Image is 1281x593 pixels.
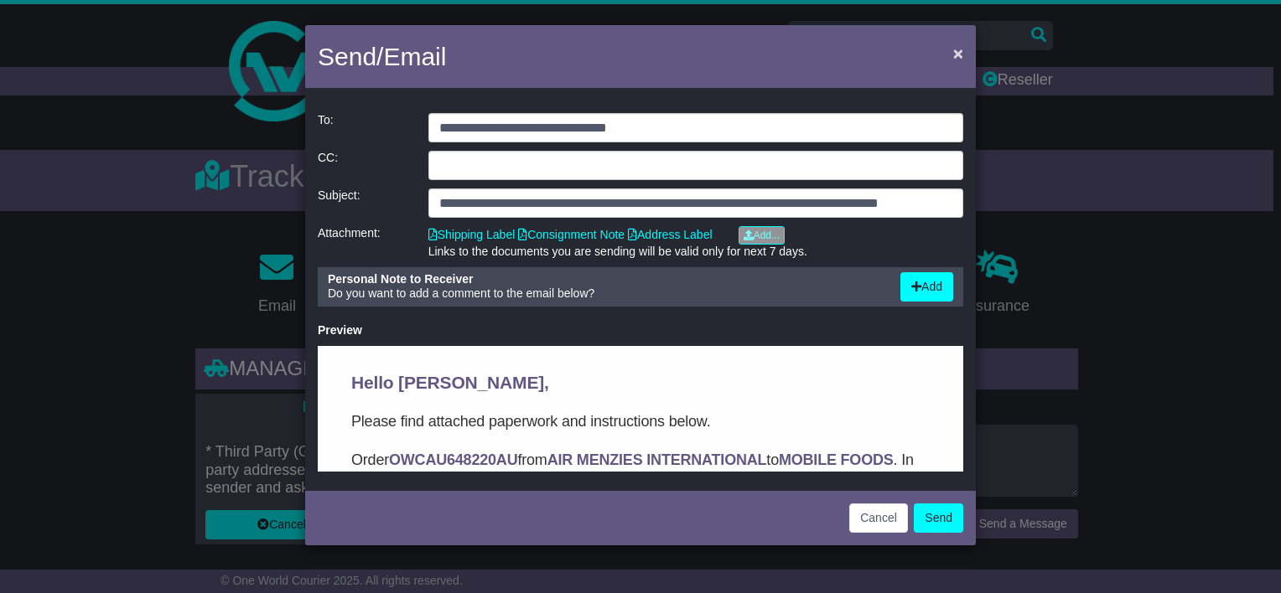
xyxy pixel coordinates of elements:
[230,106,449,122] strong: AIR MENZIES INTERNATIONAL
[849,503,908,533] button: Cancel
[953,44,963,63] span: ×
[518,228,625,241] a: Consignment Note
[309,113,420,142] div: To:
[628,228,713,241] a: Address Label
[34,64,612,87] p: Please find attached paperwork and instructions below.
[900,272,953,302] button: Add
[428,245,963,259] div: Links to the documents you are sending will be valid only for next 7 days.
[428,228,516,241] a: Shipping Label
[318,38,446,75] h4: Send/Email
[309,151,420,180] div: CC:
[309,188,420,218] div: Subject:
[914,503,963,533] button: Send
[461,106,576,122] strong: MOBILE FOODS
[34,102,612,173] p: Order from to . In this email you’ll find important information about your order, and what you ne...
[739,226,785,245] a: Add...
[34,27,231,46] span: Hello [PERSON_NAME],
[318,323,963,338] div: Preview
[319,272,892,302] div: Do you want to add a comment to the email below?
[309,226,420,259] div: Attachment:
[945,36,972,70] button: Close
[71,106,200,122] strong: OWCAU648220AU
[328,272,884,286] div: Personal Note to Receiver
